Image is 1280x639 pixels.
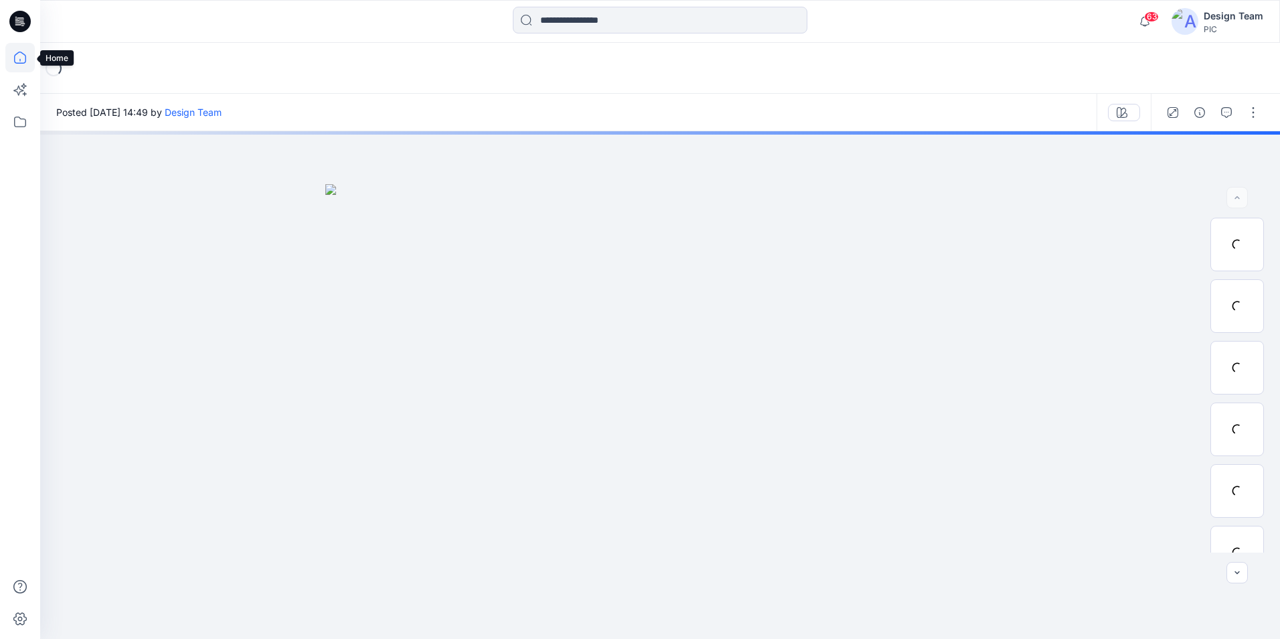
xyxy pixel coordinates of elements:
span: 63 [1144,11,1159,22]
div: PIC [1204,24,1263,34]
a: Design Team [165,106,222,118]
span: Posted [DATE] 14:49 by [56,105,222,119]
div: Design Team [1204,8,1263,24]
img: eyJhbGciOiJIUzI1NiIsImtpZCI6IjAiLCJzbHQiOiJzZXMiLCJ0eXAiOiJKV1QifQ.eyJkYXRhIjp7InR5cGUiOiJzdG9yYW... [325,184,995,639]
img: avatar [1172,8,1198,35]
button: Details [1189,102,1210,123]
